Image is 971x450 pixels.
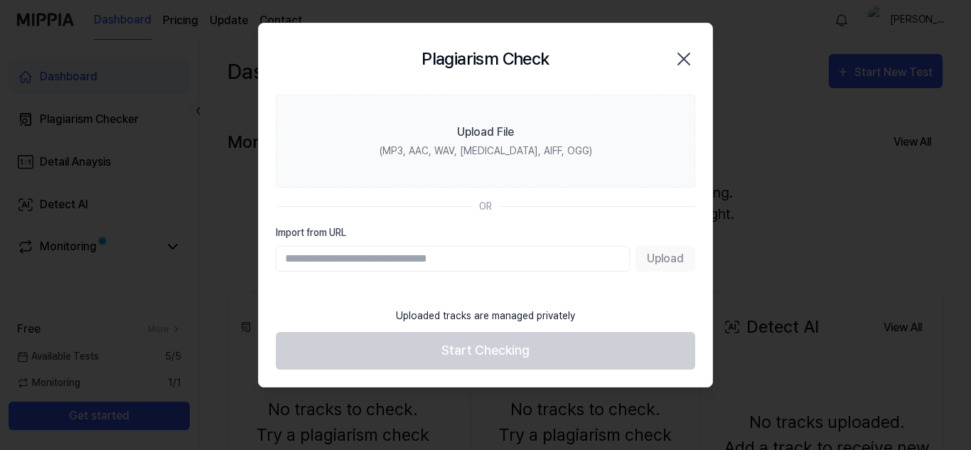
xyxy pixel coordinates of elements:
label: Import from URL [276,225,695,240]
div: (MP3, AAC, WAV, [MEDICAL_DATA], AIFF, OGG) [380,144,592,159]
h2: Plagiarism Check [422,46,549,72]
div: OR [479,199,492,214]
div: Uploaded tracks are managed privately [387,300,584,332]
div: Upload File [457,124,514,141]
